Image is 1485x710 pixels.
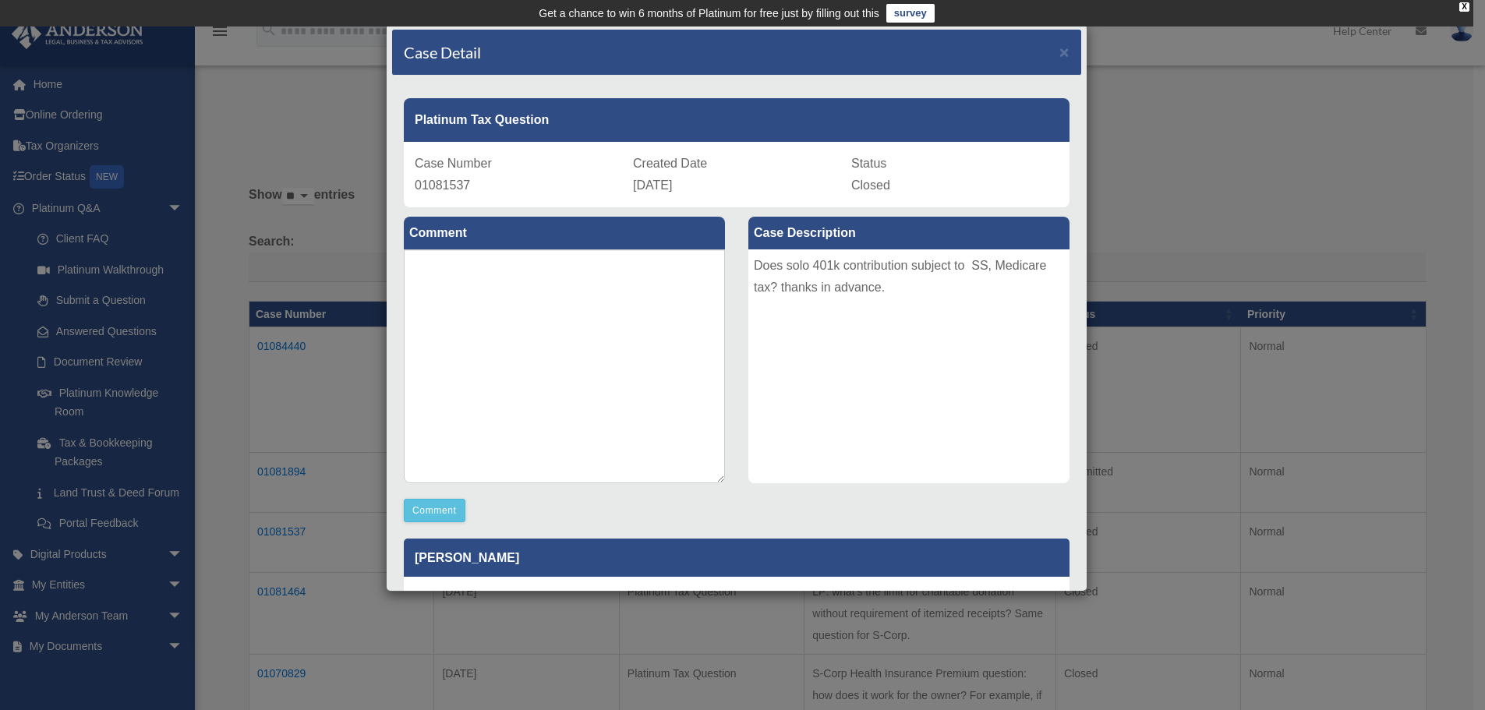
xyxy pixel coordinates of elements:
[748,217,1070,249] label: Case Description
[404,217,725,249] label: Comment
[415,178,470,192] span: 01081537
[404,539,1070,577] p: [PERSON_NAME]
[404,98,1070,142] div: Platinum Tax Question
[851,178,890,192] span: Closed
[1059,43,1070,61] span: ×
[404,499,465,522] button: Comment
[1459,2,1469,12] div: close
[633,178,672,192] span: [DATE]
[415,157,492,170] span: Case Number
[851,157,886,170] span: Status
[886,4,935,23] a: survey
[748,249,1070,483] div: Does solo 401k contribution subject to SS, Medicare tax? thanks in advance.
[633,157,707,170] span: Created Date
[539,4,879,23] div: Get a chance to win 6 months of Platinum for free just by filling out this
[1059,44,1070,60] button: Close
[404,41,481,63] h4: Case Detail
